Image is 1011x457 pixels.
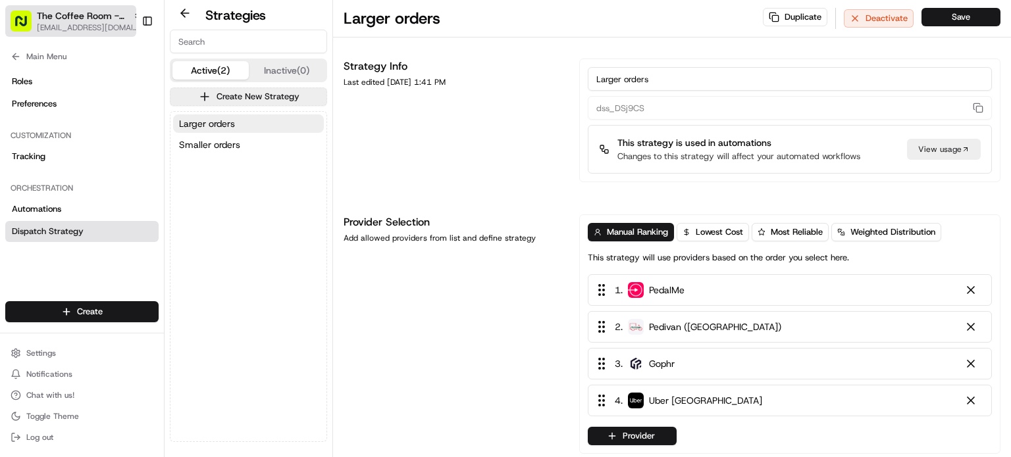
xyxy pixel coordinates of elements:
[124,191,211,204] span: API Documentation
[93,222,159,233] a: Powered byPylon
[249,61,325,80] button: Inactive (0)
[344,77,563,87] div: Last edited [DATE] 1:41 PM
[179,117,235,130] span: Larger orders
[696,226,743,238] span: Lowest Cost
[5,386,159,404] button: Chat with us!
[588,274,992,306] div: 1. PedalMe
[588,311,992,343] div: 2. Pedivan ([GEOGRAPHIC_DATA])
[13,53,240,74] p: Welcome 👋
[37,22,142,33] button: [EMAIL_ADDRESS][DOMAIN_NAME]
[588,385,992,416] div: 4. Uber [GEOGRAPHIC_DATA]
[5,253,159,274] div: Locations
[77,306,103,318] span: Create
[344,214,563,230] h1: Provider Selection
[12,203,61,215] span: Automations
[628,393,644,408] img: uber-new-logo.jpeg
[5,125,159,146] div: Customization
[5,407,159,425] button: Toggle Theme
[5,301,159,322] button: Create
[5,344,159,362] button: Settings
[5,199,159,220] a: Automations
[26,348,56,358] span: Settings
[5,178,159,199] div: Orchestration
[26,390,74,400] span: Chat with us!
[594,393,762,408] div: 4 .
[26,51,66,62] span: Main Menu
[850,226,935,238] span: Weighted Distribution
[111,192,122,203] div: 💻
[170,30,327,53] input: Search
[205,6,266,24] h2: Strategies
[588,427,677,445] button: Provider
[173,135,324,154] button: Smaller orders
[588,348,992,379] div: 3. Gophr
[26,369,72,379] span: Notifications
[13,192,24,203] div: 📗
[921,8,1000,26] button: Save
[173,114,324,133] button: Larger orders
[628,356,644,372] img: gophr-logo.jpg
[5,47,159,66] button: Main Menu
[170,87,327,106] button: Create New Strategy
[617,136,860,149] p: This strategy is used in automations
[5,221,159,242] a: Dispatch Strategy
[179,138,240,151] span: Smaller orders
[5,365,159,383] button: Notifications
[907,139,981,160] a: View usage
[5,146,159,167] a: Tracking
[26,432,53,443] span: Log out
[344,233,563,243] div: Add allowed providers from list and define strategy
[649,394,762,407] span: Uber [GEOGRAPHIC_DATA]
[677,223,749,241] button: Lowest Cost
[172,61,249,80] button: Active (2)
[344,59,563,74] h1: Strategy Info
[649,357,675,370] span: Gophr
[34,85,217,99] input: Clear
[12,151,45,162] span: Tracking
[45,139,167,149] div: We're available if you need us!
[13,126,37,149] img: 1736555255976-a54dd68f-1ca7-489b-9aae-adbdc363a1c4
[224,130,240,145] button: Start new chat
[844,9,914,28] button: Deactivate
[8,185,106,209] a: 📗Knowledge Base
[649,320,781,333] span: Pedivan ([GEOGRAPHIC_DATA])
[617,151,860,162] p: Changes to this strategy will affect your automated workflows
[5,428,159,446] button: Log out
[594,283,685,297] div: 1 .
[344,8,440,29] h1: Larger orders
[13,13,39,39] img: Nash
[45,126,216,139] div: Start new chat
[12,226,84,237] span: Dispatch Strategy
[37,9,128,22] button: The Coffee Room - [GEOGRAPHIC_DATA]
[771,226,823,238] span: Most Reliable
[588,223,674,241] button: Manual Ranking
[594,356,675,371] div: 3 .
[588,252,849,264] p: This strategy will use providers based on the order you select here.
[26,411,79,421] span: Toggle Theme
[12,76,32,87] span: Roles
[752,223,829,241] button: Most Reliable
[628,319,644,335] img: images
[5,71,159,92] a: Roles
[12,98,57,110] span: Preferences
[831,223,941,241] button: Weighted Distribution
[26,191,101,204] span: Knowledge Base
[5,93,159,114] a: Preferences
[5,5,136,37] button: The Coffee Room - [GEOGRAPHIC_DATA][EMAIL_ADDRESS][DOMAIN_NAME]
[649,283,685,297] span: PedalMe
[607,226,668,238] span: Manual Ranking
[628,282,644,298] img: pedal_me.png
[594,320,781,334] div: 2 .
[763,8,827,26] button: Duplicate
[106,185,217,209] a: 💻API Documentation
[131,223,159,233] span: Pylon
